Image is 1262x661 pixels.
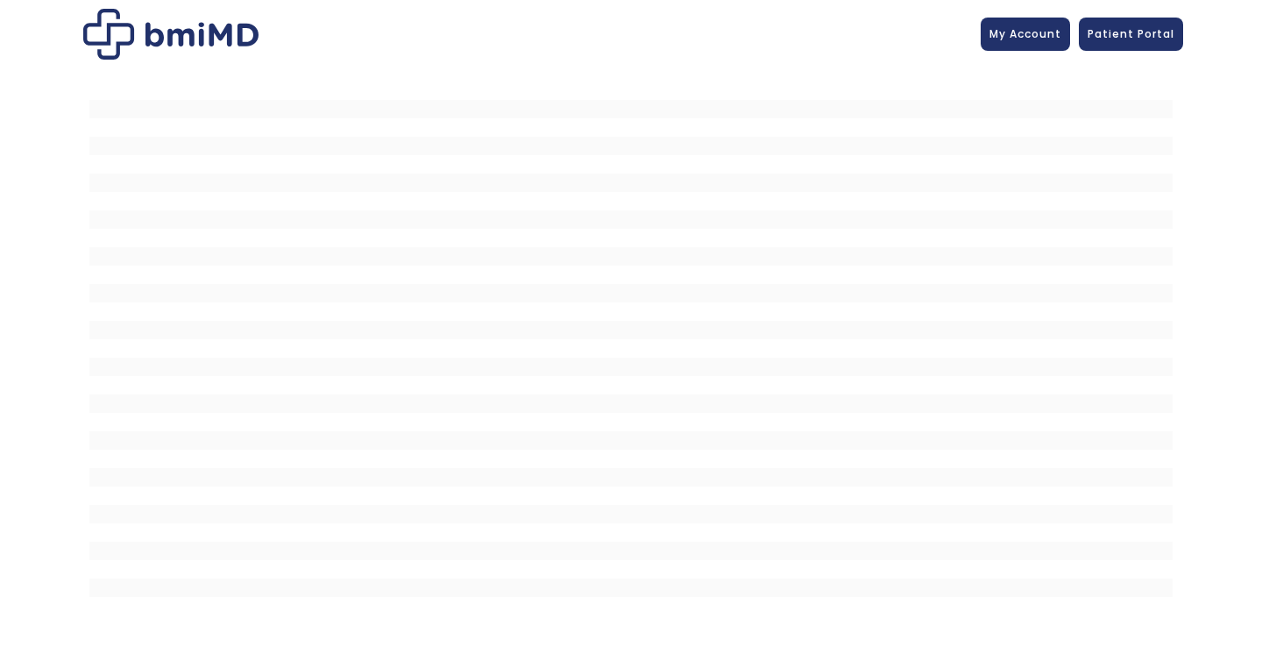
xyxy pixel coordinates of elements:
iframe: MDI Patient Messaging Portal [89,82,1173,608]
img: Patient Messaging Portal [83,9,259,60]
a: Patient Portal [1079,18,1183,51]
span: Patient Portal [1088,26,1174,41]
a: My Account [981,18,1070,51]
span: My Account [989,26,1061,41]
